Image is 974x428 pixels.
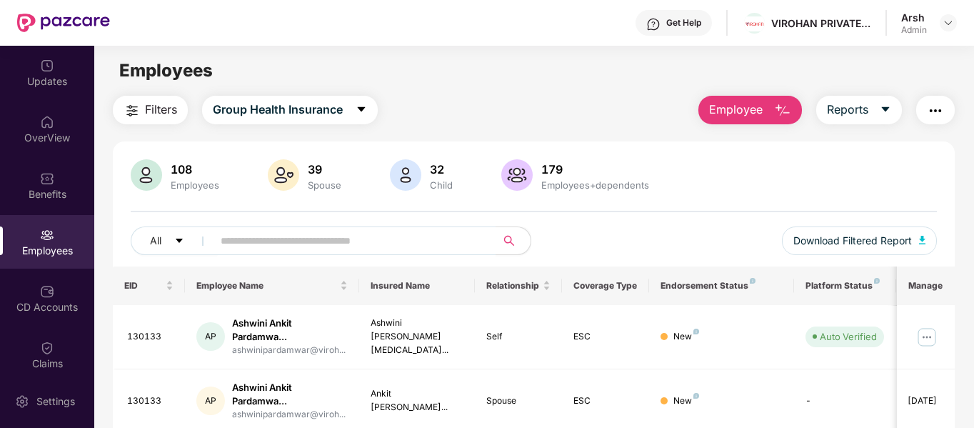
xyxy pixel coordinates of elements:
[359,267,476,305] th: Insured Name
[305,162,344,176] div: 39
[356,104,367,116] span: caret-down
[40,59,54,73] img: svg+xml;base64,PHN2ZyBpZD0iVXBkYXRlZCIgeG1sbnM9Imh0dHA6Ly93d3cudzMub3JnLzIwMDAvc3ZnIiB3aWR0aD0iMj...
[698,96,802,124] button: Employee
[17,14,110,32] img: New Pazcare Logo
[774,102,791,119] img: svg+xml;base64,PHN2ZyB4bWxucz0iaHR0cDovL3d3dy53My5vcmcvMjAwMC9zdmciIHhtbG5zOnhsaW5rPSJodHRwOi8vd3...
[268,159,299,191] img: svg+xml;base64,PHN2ZyB4bWxucz0iaHR0cDovL3d3dy53My5vcmcvMjAwMC9zdmciIHhtbG5zOnhsaW5rPSJodHRwOi8vd3...
[901,24,927,36] div: Admin
[40,115,54,129] img: svg+xml;base64,PHN2ZyBpZD0iSG9tZSIgeG1sbnM9Imh0dHA6Ly93d3cudzMub3JnLzIwMDAvc3ZnIiB3aWR0aD0iMjAiIG...
[805,280,884,292] div: Platform Status
[827,101,868,119] span: Reports
[919,236,926,244] img: svg+xml;base64,PHN2ZyB4bWxucz0iaHR0cDovL3d3dy53My5vcmcvMjAwMC9zdmciIHhtbG5zOnhsaW5rPSJodHRwOi8vd3...
[709,101,763,119] span: Employee
[486,394,551,408] div: Spouse
[744,16,765,31] img: Virohan%20logo%20(1).jpg
[127,394,174,408] div: 130133
[124,280,164,292] span: EID
[202,96,378,124] button: Group Health Insurancecaret-down
[232,344,348,357] div: ashwinipardamwar@viroh...
[693,329,699,334] img: svg+xml;base64,PHN2ZyB4bWxucz0iaHR0cDovL3d3dy53My5vcmcvMjAwMC9zdmciIHdpZHRoPSI4IiBoZWlnaHQ9IjgiIH...
[145,101,177,119] span: Filters
[168,162,222,176] div: 108
[486,280,540,292] span: Relationship
[427,179,456,191] div: Child
[771,16,871,30] div: VIROHAN PRIVATE LIMITED
[475,267,562,305] th: Relationship
[538,179,652,191] div: Employees+dependents
[673,330,699,344] div: New
[196,322,225,351] div: AP
[15,394,29,409] img: svg+xml;base64,PHN2ZyBpZD0iU2V0dGluZy0yMHgyMCIgeG1sbnM9Imh0dHA6Ly93d3cudzMub3JnLzIwMDAvc3ZnIiB3aW...
[305,179,344,191] div: Spouse
[113,96,188,124] button: Filters
[232,317,348,344] div: Ashwini Ankit Pardamwa...
[131,227,218,255] button: Allcaret-down
[127,330,174,344] div: 130133
[693,393,699,399] img: svg+xml;base64,PHN2ZyB4bWxucz0iaHR0cDovL3d3dy53My5vcmcvMjAwMC9zdmciIHdpZHRoPSI4IiBoZWlnaHQ9IjgiIH...
[538,162,652,176] div: 179
[119,60,213,81] span: Employees
[213,101,343,119] span: Group Health Insurance
[782,227,938,255] button: Download Filtered Report
[943,17,954,29] img: svg+xml;base64,PHN2ZyBpZD0iRHJvcGRvd24tMzJ4MzIiIHhtbG5zPSJodHRwOi8vd3d3LnczLm9yZy8yMDAwL3N2ZyIgd2...
[185,267,359,305] th: Employee Name
[113,267,186,305] th: EID
[750,278,755,284] img: svg+xml;base64,PHN2ZyB4bWxucz0iaHR0cDovL3d3dy53My5vcmcvMjAwMC9zdmciIHdpZHRoPSI4IiBoZWlnaHQ9IjgiIH...
[40,228,54,242] img: svg+xml;base64,PHN2ZyBpZD0iRW1wbG95ZWVzIiB4bWxucz0iaHR0cDovL3d3dy53My5vcmcvMjAwMC9zdmciIHdpZHRoPS...
[40,284,54,299] img: svg+xml;base64,PHN2ZyBpZD0iQ0RfQWNjb3VudHMiIGRhdGEtbmFtZT0iQ0QgQWNjb3VudHMiIHhtbG5zPSJodHRwOi8vd3...
[196,387,225,415] div: AP
[131,159,162,191] img: svg+xml;base64,PHN2ZyB4bWxucz0iaHR0cDovL3d3dy53My5vcmcvMjAwMC9zdmciIHhtbG5zOnhsaW5rPSJodHRwOi8vd3...
[573,330,638,344] div: ESC
[927,102,944,119] img: svg+xml;base64,PHN2ZyB4bWxucz0iaHR0cDovL3d3dy53My5vcmcvMjAwMC9zdmciIHdpZHRoPSIyNCIgaGVpZ2h0PSIyNC...
[371,317,464,357] div: Ashwini [PERSON_NAME][MEDICAL_DATA]...
[573,394,638,408] div: ESC
[232,381,348,408] div: Ashwini Ankit Pardamwa...
[915,325,938,348] img: manageButton
[390,159,421,191] img: svg+xml;base64,PHN2ZyB4bWxucz0iaHR0cDovL3d3dy53My5vcmcvMjAwMC9zdmciIHhtbG5zOnhsaW5rPSJodHRwOi8vd3...
[666,17,701,29] div: Get Help
[496,235,523,247] span: search
[371,387,464,414] div: Ankit [PERSON_NAME]...
[40,341,54,355] img: svg+xml;base64,PHN2ZyBpZD0iQ2xhaW0iIHhtbG5zPSJodHRwOi8vd3d3LnczLm9yZy8yMDAwL3N2ZyIgd2lkdGg9IjIwIi...
[880,104,891,116] span: caret-down
[232,408,348,422] div: ashwinipardamwar@viroh...
[897,267,955,305] th: Manage
[496,227,531,255] button: search
[501,159,533,191] img: svg+xml;base64,PHN2ZyB4bWxucz0iaHR0cDovL3d3dy53My5vcmcvMjAwMC9zdmciIHhtbG5zOnhsaW5rPSJodHRwOi8vd3...
[486,330,551,344] div: Self
[150,233,161,249] span: All
[874,278,880,284] img: svg+xml;base64,PHN2ZyB4bWxucz0iaHR0cDovL3d3dy53My5vcmcvMjAwMC9zdmciIHdpZHRoPSI4IiBoZWlnaHQ9IjgiIH...
[124,102,141,119] img: svg+xml;base64,PHN2ZyB4bWxucz0iaHR0cDovL3d3dy53My5vcmcvMjAwMC9zdmciIHdpZHRoPSIyNCIgaGVpZ2h0PSIyNC...
[32,394,79,409] div: Settings
[661,280,783,292] div: Endorsement Status
[174,236,184,247] span: caret-down
[562,267,649,305] th: Coverage Type
[820,329,877,344] div: Auto Verified
[816,96,902,124] button: Reportscaret-down
[646,17,661,31] img: svg+xml;base64,PHN2ZyBpZD0iSGVscC0zMngzMiIgeG1sbnM9Imh0dHA6Ly93d3cudzMub3JnLzIwMDAvc3ZnIiB3aWR0aD...
[196,280,337,292] span: Employee Name
[168,179,222,191] div: Employees
[793,233,912,249] span: Download Filtered Report
[901,11,927,24] div: Arsh
[673,394,699,408] div: New
[427,162,456,176] div: 32
[40,171,54,186] img: svg+xml;base64,PHN2ZyBpZD0iQmVuZWZpdHMiIHhtbG5zPSJodHRwOi8vd3d3LnczLm9yZy8yMDAwL3N2ZyIgd2lkdGg9Ij...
